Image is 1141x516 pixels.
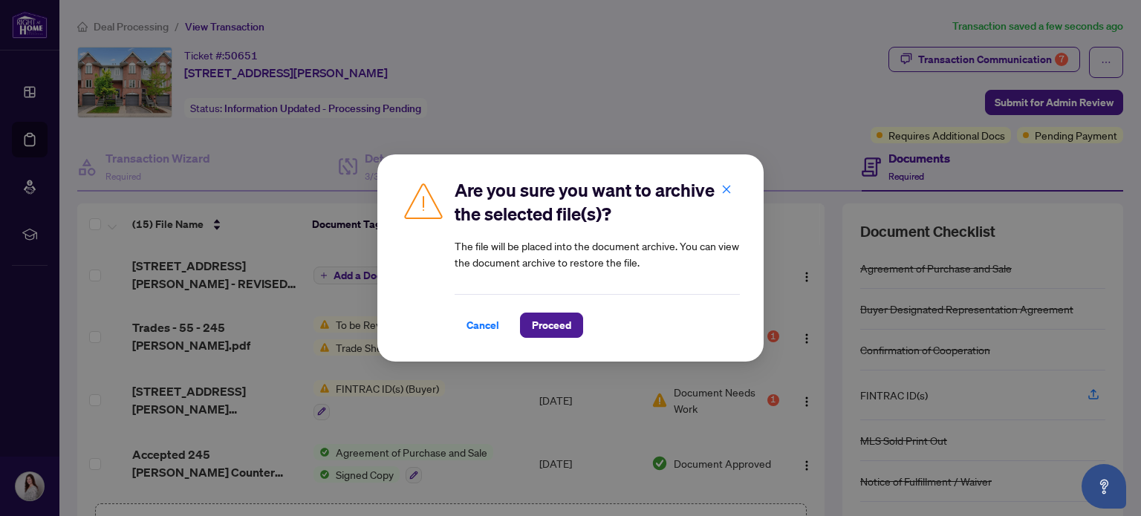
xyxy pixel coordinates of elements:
[455,238,740,270] article: The file will be placed into the document archive. You can view the document archive to restore t...
[721,184,732,195] span: close
[1082,464,1126,509] button: Open asap
[467,313,499,337] span: Cancel
[455,313,511,338] button: Cancel
[455,178,740,226] h2: Are you sure you want to archive the selected file(s)?
[532,313,571,337] span: Proceed
[401,178,446,223] img: Caution Icon
[520,313,583,338] button: Proceed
